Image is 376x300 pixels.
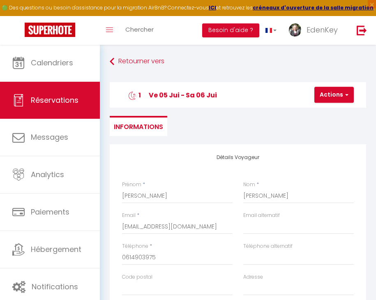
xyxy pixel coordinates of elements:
[128,90,141,100] span: 1
[122,212,136,219] label: Email
[243,181,255,189] label: Nom
[149,90,217,100] span: ve 05 Jui - sa 06 Jui
[314,87,354,103] button: Actions
[357,25,367,35] img: logout
[32,282,78,292] span: Notifications
[243,212,280,219] label: Email alternatif
[25,23,75,37] img: Super Booking
[110,116,167,136] li: Informations
[253,4,374,11] a: créneaux d'ouverture de la salle migration
[243,273,263,281] label: Adresse
[31,169,64,180] span: Analytics
[307,25,338,35] span: EdenKey
[7,3,31,28] button: Ouvrir le widget de chat LiveChat
[31,244,81,254] span: Hébergement
[202,23,259,37] button: Besoin d'aide ?
[122,242,148,250] label: Téléphone
[31,132,68,142] span: Messages
[125,25,154,34] span: Chercher
[31,58,73,68] span: Calendriers
[243,242,293,250] label: Téléphone alternatif
[122,181,141,189] label: Prénom
[122,155,354,160] h4: Détails Voyageur
[289,23,301,37] img: ...
[31,95,78,105] span: Réservations
[31,207,69,217] span: Paiements
[122,273,152,281] label: Code postal
[209,4,216,11] a: ICI
[283,16,348,45] a: ... EdenKey
[119,16,160,45] a: Chercher
[110,54,366,69] a: Retourner vers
